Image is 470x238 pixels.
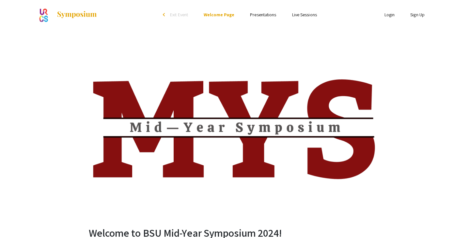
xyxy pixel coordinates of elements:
[88,32,382,221] img: BSU Mid-Year Symposium 2024
[410,12,425,18] a: Sign Up
[250,12,276,18] a: Presentations
[292,12,317,18] a: Live Sessions
[38,7,97,23] a: BSU Mid-Year Symposium 2024
[38,7,50,23] img: BSU Mid-Year Symposium 2024
[384,12,395,18] a: Login
[204,12,234,18] a: Welcome Page
[56,11,97,19] img: Symposium by ForagerOne
[170,12,188,18] span: Exit Event
[163,13,167,17] div: arrow_back_ios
